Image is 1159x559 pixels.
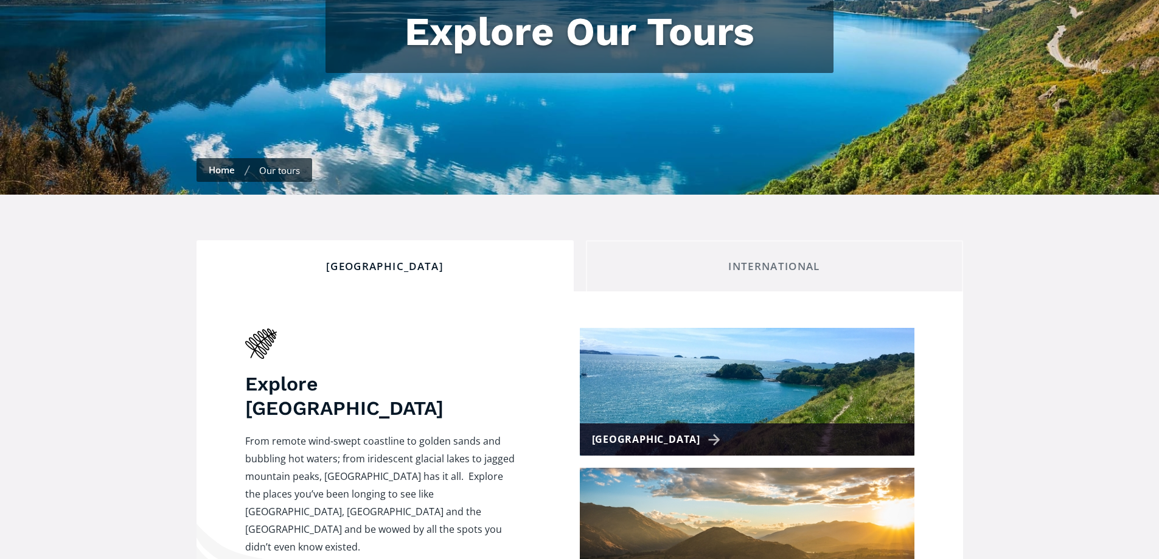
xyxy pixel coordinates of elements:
nav: breadcrumbs [197,158,312,182]
div: International [596,260,953,273]
div: Our tours [259,164,300,176]
a: Home [209,164,235,176]
div: [GEOGRAPHIC_DATA] [207,260,563,273]
a: [GEOGRAPHIC_DATA] [580,328,914,456]
h1: Explore Our Tours [338,9,821,55]
div: [GEOGRAPHIC_DATA] [592,431,725,448]
h3: Explore [GEOGRAPHIC_DATA] [245,372,519,420]
p: From remote wind-swept coastline to golden sands and bubbling hot waters; from iridescent glacial... [245,432,519,556]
